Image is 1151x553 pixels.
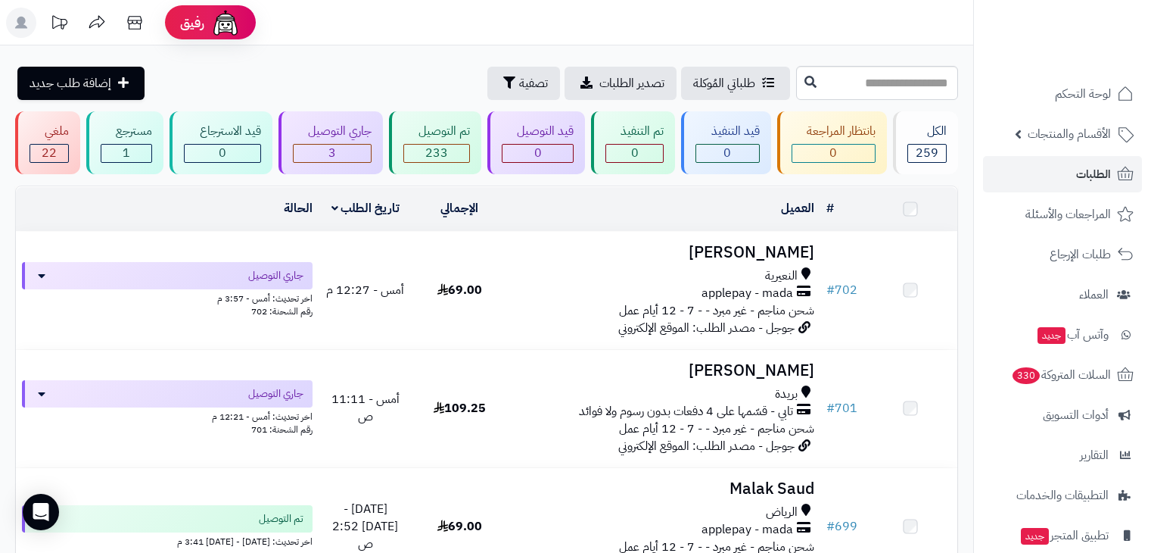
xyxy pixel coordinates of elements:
div: اخر تحديث: [DATE] - [DATE] 3:41 م [22,533,313,548]
h3: [PERSON_NAME] [512,362,813,380]
span: تصدير الطلبات [599,74,664,92]
button: تصفية [487,67,560,100]
a: الطلبات [983,156,1142,192]
img: ai-face.png [210,8,241,38]
div: ملغي [30,123,69,140]
div: اخر تحديث: أمس - 3:57 م [22,289,313,305]
span: جوجل - مصدر الطلب: الموقع الإلكتروني [618,319,795,337]
span: 1 [123,144,130,162]
img: logo-2.png [1048,29,1137,61]
span: 0 [829,144,837,162]
a: الكل259 [890,111,961,174]
span: تم التوصيل [259,511,303,526]
div: 0 [792,145,875,162]
div: تم التنفيذ [605,123,664,140]
span: 0 [723,144,731,162]
a: قيد التنفيذ 0 [678,111,773,174]
span: 3 [328,144,336,162]
div: بانتظار المراجعة [792,123,876,140]
a: جاري التوصيل 3 [275,111,386,174]
div: الكل [907,123,947,140]
div: قيد الاسترجاع [184,123,260,140]
span: رقم الشحنة: 701 [251,423,313,436]
span: تطبيق المتجر [1019,525,1109,546]
span: طلبات الإرجاع [1050,244,1111,265]
span: الأقسام والمنتجات [1028,123,1111,145]
span: applepay - mada [701,521,793,539]
a: إضافة طلب جديد [17,67,145,100]
span: 0 [631,144,639,162]
div: جاري التوصيل [293,123,372,140]
div: قيد التوصيل [502,123,574,140]
span: [DATE] - [DATE] 2:52 ص [332,500,398,553]
div: 22 [30,145,68,162]
span: 259 [916,144,938,162]
a: الإجمالي [440,199,478,217]
span: جاري التوصيل [248,268,303,283]
a: طلبات الإرجاع [983,236,1142,273]
a: أدوات التسويق [983,397,1142,433]
span: رقم الشحنة: 702 [251,305,313,318]
div: 233 [404,145,469,162]
h3: Malak Saud [512,480,813,498]
span: شحن مناجم - غير مبرد - - 7 - 12 أيام عمل [619,420,814,438]
span: جديد [1021,528,1049,545]
span: السلات المتروكة [1011,364,1111,386]
div: تم التوصيل [403,123,470,140]
span: العملاء [1079,284,1109,305]
a: وآتس آبجديد [983,317,1142,353]
div: اخر تحديث: أمس - 12:21 م [22,408,313,423]
a: تاريخ الطلب [331,199,400,217]
span: جوجل - مصدر الطلب: الموقع الإلكتروني [618,437,795,455]
span: المراجعات والأسئلة [1025,204,1111,225]
span: التطبيقات والخدمات [1016,485,1109,506]
span: تابي - قسّمها على 4 دفعات بدون رسوم ولا فوائد [579,403,793,420]
span: شحن مناجم - غير مبرد - - 7 - 12 أيام عمل [619,301,814,320]
a: تصدير الطلبات [565,67,677,100]
a: التطبيقات والخدمات [983,477,1142,514]
a: طلباتي المُوكلة [681,67,790,100]
div: Open Intercom Messenger [23,494,59,530]
a: تم التوصيل 233 [386,111,484,174]
span: أمس - 11:11 ص [331,390,400,426]
span: 109.25 [434,399,486,417]
span: رفيق [180,14,204,32]
a: #702 [826,281,857,299]
span: 0 [219,144,226,162]
span: 69.00 [437,517,482,536]
span: تصفية [519,74,548,92]
span: # [826,399,835,417]
a: الحالة [284,199,313,217]
div: 0 [696,145,758,162]
div: 0 [502,145,573,162]
a: قيد التوصيل 0 [484,111,588,174]
div: 3 [294,145,371,162]
span: جاري التوصيل [248,386,303,401]
a: تم التنفيذ 0 [588,111,678,174]
a: بانتظار المراجعة 0 [774,111,890,174]
span: الطلبات [1076,164,1111,185]
span: # [826,281,835,299]
div: 0 [606,145,663,162]
a: #701 [826,399,857,417]
a: العميل [781,199,814,217]
a: التقارير [983,437,1142,473]
div: مسترجع [101,123,152,140]
span: 233 [425,144,448,162]
a: السلات المتروكة330 [983,357,1142,393]
span: التقارير [1080,445,1109,466]
a: المراجعات والأسئلة [983,196,1142,233]
span: أمس - 12:27 م [326,281,404,299]
a: لوحة التحكم [983,76,1142,112]
span: جديد [1037,327,1065,344]
a: ملغي 22 [12,111,83,174]
div: 0 [185,145,260,162]
span: 22 [42,144,57,162]
span: إضافة طلب جديد [30,74,111,92]
span: الرياض [766,504,798,521]
span: بريدة [775,386,798,403]
span: 69.00 [437,281,482,299]
div: قيد التنفيذ [695,123,759,140]
a: مسترجع 1 [83,111,166,174]
a: تحديثات المنصة [40,8,78,42]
